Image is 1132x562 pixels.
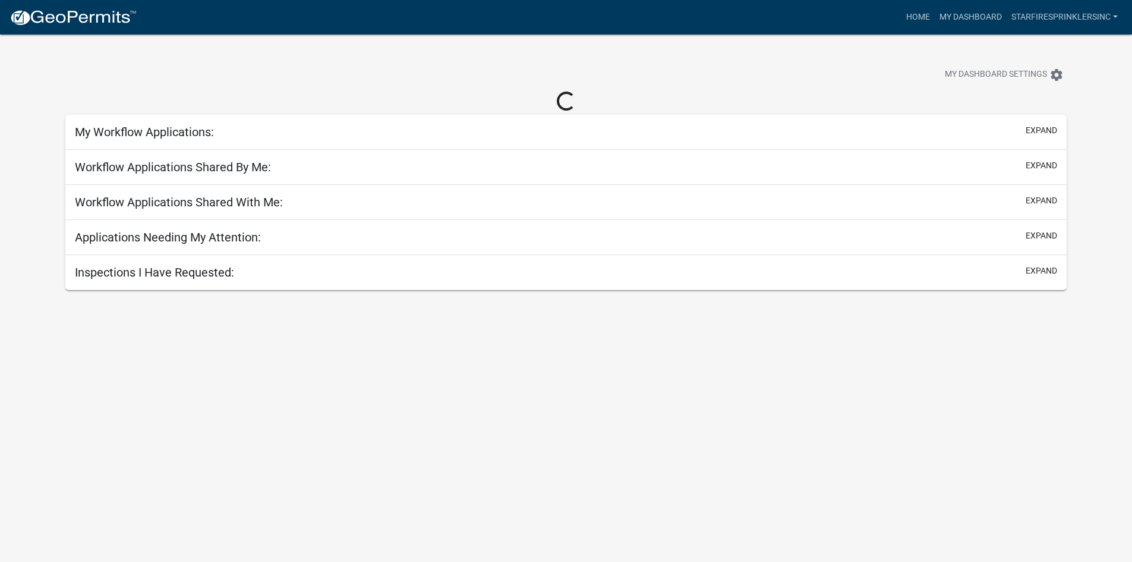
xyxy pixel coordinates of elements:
button: expand [1026,194,1057,207]
button: My Dashboard Settingssettings [935,63,1073,86]
a: Home [901,6,935,29]
a: My Dashboard [935,6,1007,29]
button: expand [1026,124,1057,137]
h5: Applications Needing My Attention: [75,230,261,244]
button: expand [1026,230,1057,242]
h5: Workflow Applications Shared By Me: [75,160,271,174]
h5: My Workflow Applications: [75,125,214,139]
a: starfiresprinklersinc [1007,6,1122,29]
button: expand [1026,265,1057,277]
h5: Inspections I Have Requested: [75,265,234,280]
span: My Dashboard Settings [945,68,1047,82]
h5: Workflow Applications Shared With Me: [75,195,283,209]
button: expand [1026,159,1057,172]
i: settings [1049,68,1064,82]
